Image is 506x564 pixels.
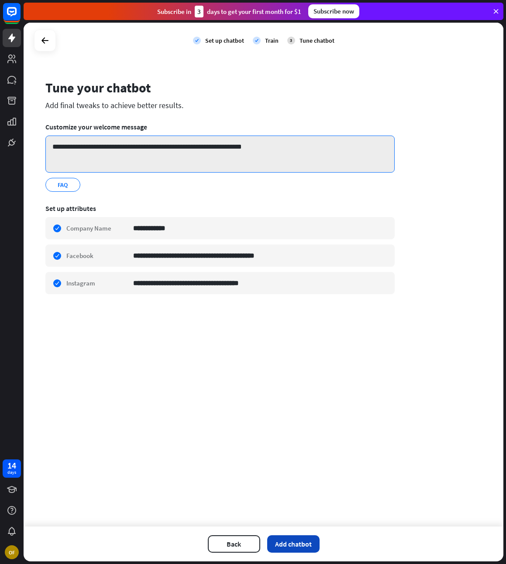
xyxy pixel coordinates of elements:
[45,100,395,110] div: Add final tweaks to achieve better results.
[195,6,203,17] div: 3
[157,6,301,17] div: Subscribe in days to get your first month for $1
[7,462,16,469] div: 14
[193,37,201,44] i: check
[299,37,334,44] div: Tune chatbot
[267,535,320,553] button: Add chatbot
[7,3,33,30] button: Open LiveChat chat widget
[5,545,19,559] div: OF
[7,469,16,476] div: days
[3,459,21,478] a: 14 days
[45,204,395,213] div: Set up attributes
[265,37,279,44] div: Train
[287,37,295,44] div: 3
[308,4,359,18] div: Subscribe now
[45,122,395,131] div: Customize your welcome message
[57,180,69,190] span: FAQ
[253,37,261,44] i: check
[208,535,260,553] button: Back
[205,37,244,44] div: Set up chatbot
[45,79,395,96] div: Tune your chatbot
